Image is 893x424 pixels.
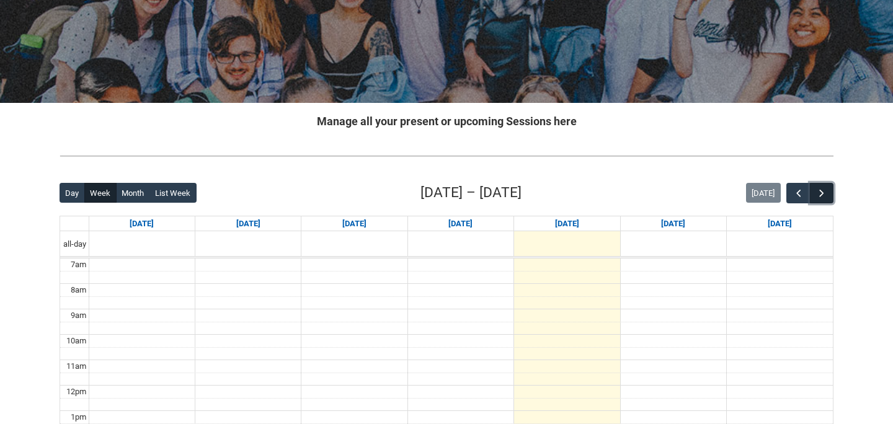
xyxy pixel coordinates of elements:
[64,360,89,373] div: 11am
[786,183,810,203] button: Previous Week
[746,183,781,203] button: [DATE]
[340,216,369,231] a: Go to August 12, 2025
[659,216,688,231] a: Go to August 15, 2025
[68,284,89,296] div: 8am
[60,149,833,162] img: REDU_GREY_LINE
[127,216,156,231] a: Go to August 10, 2025
[765,216,794,231] a: Go to August 16, 2025
[446,216,475,231] a: Go to August 13, 2025
[64,386,89,398] div: 12pm
[64,335,89,347] div: 10am
[810,183,833,203] button: Next Week
[553,216,582,231] a: Go to August 14, 2025
[60,113,833,130] h2: Manage all your present or upcoming Sessions here
[234,216,263,231] a: Go to August 11, 2025
[149,183,197,203] button: List Week
[68,411,89,423] div: 1pm
[68,309,89,322] div: 9am
[60,183,85,203] button: Day
[61,238,89,250] span: all-day
[116,183,150,203] button: Month
[420,182,522,203] h2: [DATE] – [DATE]
[84,183,117,203] button: Week
[68,258,89,271] div: 7am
